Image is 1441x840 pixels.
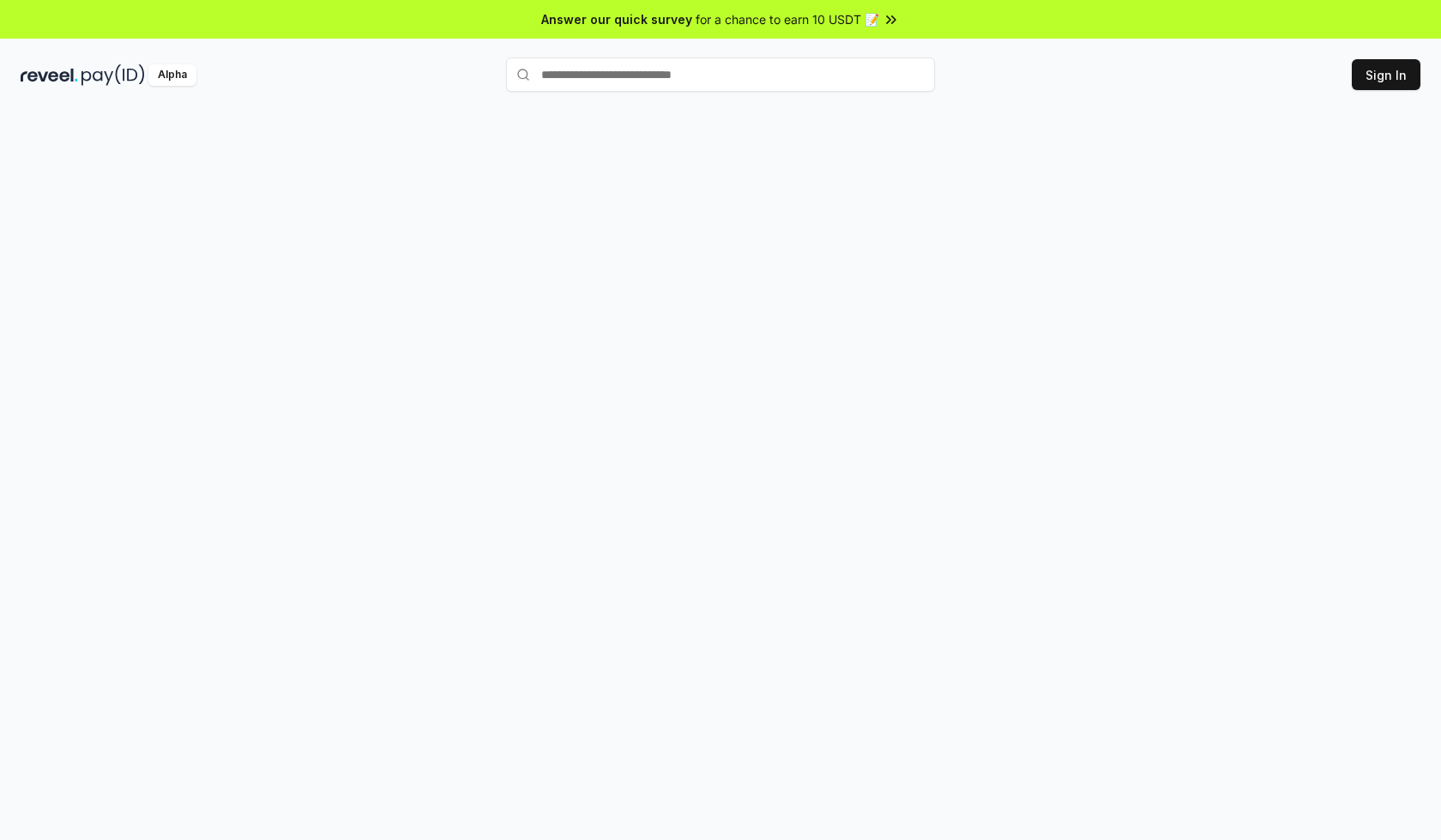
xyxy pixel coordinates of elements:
[696,10,879,28] span: for a chance to earn 10 USDT 📝
[81,64,145,86] img: pay_id
[148,64,196,86] div: Alpha
[541,10,692,28] span: Answer our quick survey
[21,64,78,86] img: reveel_dark
[1352,59,1420,90] button: Sign In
